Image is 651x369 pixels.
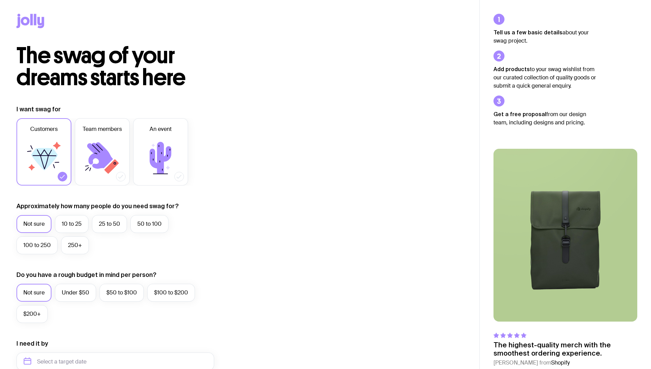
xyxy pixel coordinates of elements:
span: An event [150,125,172,133]
label: 100 to 250 [16,236,58,254]
label: Approximately how many people do you need swag for? [16,202,179,210]
label: I need it by [16,339,48,348]
span: Shopify [551,359,570,366]
label: Do you have a rough budget in mind per person? [16,271,156,279]
strong: Add products [493,66,530,72]
label: $50 to $100 [100,284,144,302]
label: 50 to 100 [130,215,168,233]
label: $100 to $200 [147,284,195,302]
label: I want swag for [16,105,61,113]
span: Customers [30,125,58,133]
p: to your swag wishlist from our curated collection of quality goods or submit a quick general enqu... [493,65,596,90]
p: about your swag project. [493,28,596,45]
strong: Tell us a few basic details [493,29,562,35]
p: The highest-quality merch with the smoothest ordering experience. [493,341,637,357]
label: 250+ [61,236,89,254]
label: Not sure [16,215,51,233]
label: 10 to 25 [55,215,89,233]
cite: [PERSON_NAME] from [493,359,637,367]
label: Not sure [16,284,51,302]
span: Team members [83,125,122,133]
strong: Get a free proposal [493,111,546,117]
label: Under $50 [55,284,96,302]
label: 25 to 50 [92,215,127,233]
p: from our design team, including designs and pricing. [493,110,596,127]
label: $200+ [16,305,48,323]
span: The swag of your dreams starts here [16,42,186,91]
